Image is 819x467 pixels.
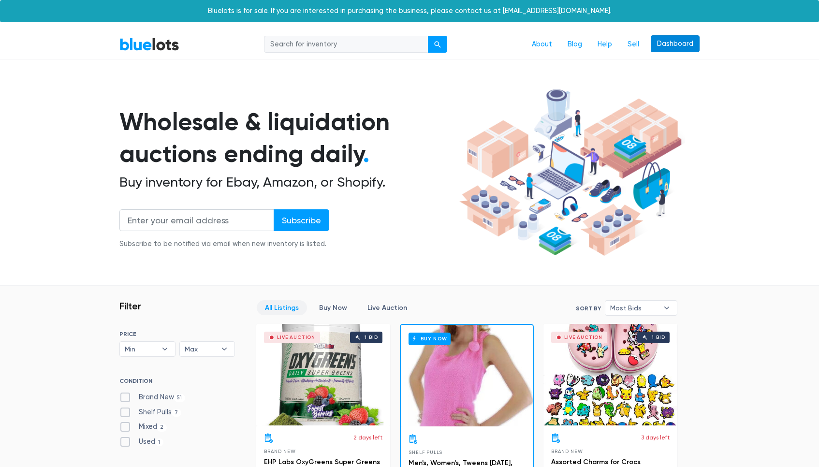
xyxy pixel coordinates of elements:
[564,335,602,340] div: Live Auction
[174,394,185,402] span: 51
[576,304,601,313] label: Sort By
[651,35,700,53] a: Dashboard
[610,301,658,315] span: Most Bids
[119,174,456,190] h2: Buy inventory for Ebay, Amazon, or Shopify.
[543,324,677,425] a: Live Auction 1 bid
[125,342,157,356] span: Min
[119,331,235,337] h6: PRICE
[119,392,185,403] label: Brand New
[652,335,665,340] div: 1 bid
[214,342,234,356] b: ▾
[119,209,274,231] input: Enter your email address
[172,409,181,417] span: 7
[409,333,451,345] h6: Buy Now
[409,450,442,455] span: Shelf Pulls
[274,209,329,231] input: Subscribe
[363,139,369,168] span: .
[524,35,560,54] a: About
[353,433,382,442] p: 2 days left
[641,433,670,442] p: 3 days left
[365,335,378,340] div: 1 bid
[456,85,685,261] img: hero-ee84e7d0318cb26816c560f6b4441b76977f77a177738b4e94f68c95b2b83dbb.png
[155,342,175,356] b: ▾
[620,35,647,54] a: Sell
[264,449,295,454] span: Brand New
[155,438,163,446] span: 1
[119,378,235,388] h6: CONDITION
[119,300,141,312] h3: Filter
[119,239,329,249] div: Subscribe to be notified via email when new inventory is listed.
[277,335,315,340] div: Live Auction
[119,106,456,170] h1: Wholesale & liquidation auctions ending daily
[560,35,590,54] a: Blog
[185,342,217,356] span: Max
[157,424,167,432] span: 2
[401,325,533,426] a: Buy Now
[257,300,307,315] a: All Listings
[590,35,620,54] a: Help
[256,324,390,425] a: Live Auction 1 bid
[119,37,179,51] a: BlueLots
[551,449,583,454] span: Brand New
[119,437,163,447] label: Used
[311,300,355,315] a: Buy Now
[551,458,641,466] a: Assorted Charms for Crocs
[264,36,428,53] input: Search for inventory
[119,407,181,418] label: Shelf Pulls
[657,301,677,315] b: ▾
[119,422,167,432] label: Mixed
[359,300,415,315] a: Live Auction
